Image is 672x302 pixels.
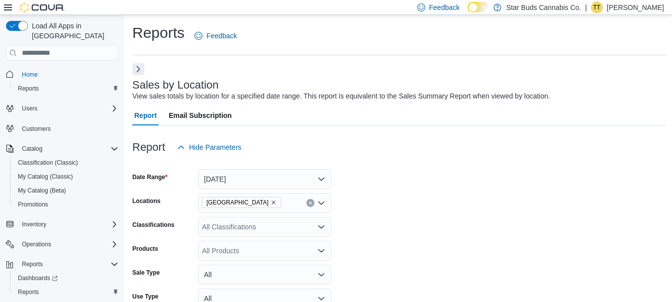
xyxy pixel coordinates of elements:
[14,185,118,197] span: My Catalog (Beta)
[28,21,118,41] span: Load All Apps in [GEOGRAPHIC_DATA]
[585,1,587,13] p: |
[18,69,42,81] a: Home
[18,218,118,230] span: Inventory
[306,199,314,207] button: Clear input
[132,141,165,153] h3: Report
[2,121,122,136] button: Customers
[18,288,39,296] span: Reports
[206,31,237,41] span: Feedback
[10,198,122,211] button: Promotions
[132,23,185,43] h1: Reports
[206,198,269,207] span: [GEOGRAPHIC_DATA]
[191,26,241,46] a: Feedback
[14,199,118,210] span: Promotions
[18,68,118,80] span: Home
[18,201,48,208] span: Promotions
[198,265,331,285] button: All
[18,218,50,230] button: Inventory
[132,269,160,277] label: Sale Type
[10,156,122,170] button: Classification (Classic)
[506,1,581,13] p: Star Buds Cannabis Co.
[198,169,331,189] button: [DATE]
[18,102,118,114] span: Users
[2,217,122,231] button: Inventory
[18,187,66,195] span: My Catalog (Beta)
[18,143,118,155] span: Catalog
[14,272,118,284] span: Dashboards
[14,185,70,197] a: My Catalog (Beta)
[593,1,601,13] span: TT
[14,286,118,298] span: Reports
[14,272,62,284] a: Dashboards
[10,285,122,299] button: Reports
[2,142,122,156] button: Catalog
[317,223,325,231] button: Open list of options
[2,67,122,81] button: Home
[591,1,603,13] div: Tannis Talarico
[18,122,118,135] span: Customers
[18,258,118,270] span: Reports
[317,199,325,207] button: Open list of options
[169,105,232,125] span: Email Subscription
[22,220,46,228] span: Inventory
[132,63,144,75] button: Next
[189,142,241,152] span: Hide Parameters
[14,171,77,183] a: My Catalog (Classic)
[22,71,38,79] span: Home
[14,171,118,183] span: My Catalog (Classic)
[132,197,161,205] label: Locations
[14,157,118,169] span: Classification (Classic)
[22,145,42,153] span: Catalog
[18,102,41,114] button: Users
[18,258,47,270] button: Reports
[2,237,122,251] button: Operations
[317,247,325,255] button: Open list of options
[10,170,122,184] button: My Catalog (Classic)
[132,173,168,181] label: Date Range
[14,83,43,95] a: Reports
[18,143,46,155] button: Catalog
[429,2,460,12] span: Feedback
[132,293,158,301] label: Use Type
[202,197,281,208] span: Manitoba
[20,2,65,12] img: Cova
[2,101,122,115] button: Users
[132,245,158,253] label: Products
[18,238,55,250] button: Operations
[132,79,219,91] h3: Sales by Location
[134,105,157,125] span: Report
[18,159,78,167] span: Classification (Classic)
[14,83,118,95] span: Reports
[607,1,664,13] p: [PERSON_NAME]
[132,91,550,101] div: View sales totals by location for a specified date range. This report is equivalent to the Sales ...
[271,200,277,205] button: Remove Manitoba from selection in this group
[22,104,37,112] span: Users
[14,286,43,298] a: Reports
[14,199,52,210] a: Promotions
[14,157,82,169] a: Classification (Classic)
[18,274,58,282] span: Dashboards
[10,184,122,198] button: My Catalog (Beta)
[2,257,122,271] button: Reports
[468,2,488,12] input: Dark Mode
[132,221,175,229] label: Classifications
[22,240,51,248] span: Operations
[173,137,245,157] button: Hide Parameters
[18,238,118,250] span: Operations
[18,123,55,135] a: Customers
[22,125,51,133] span: Customers
[18,85,39,93] span: Reports
[10,82,122,96] button: Reports
[18,173,73,181] span: My Catalog (Classic)
[22,260,43,268] span: Reports
[10,271,122,285] a: Dashboards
